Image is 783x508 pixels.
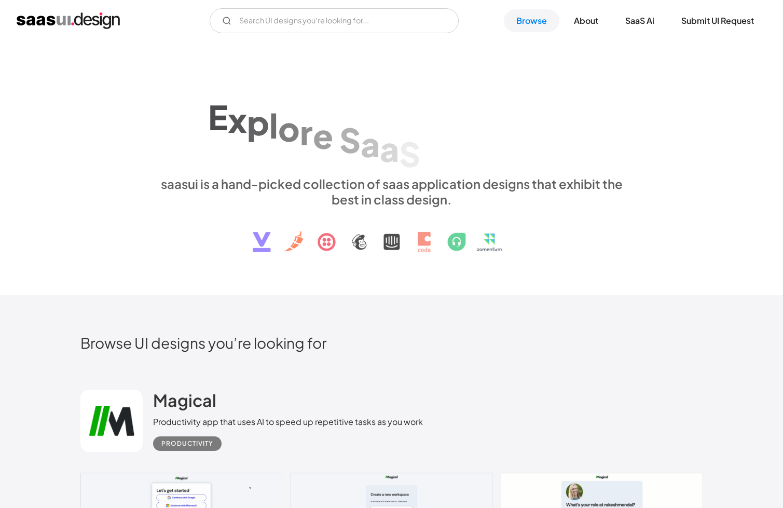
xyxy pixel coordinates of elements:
[561,9,611,32] a: About
[247,102,269,142] div: p
[269,105,278,145] div: l
[210,8,459,33] form: Email Form
[161,437,213,450] div: Productivity
[153,416,423,428] div: Productivity app that uses AI to speed up repetitive tasks as you work
[228,99,247,139] div: x
[399,133,420,173] div: S
[153,176,630,207] div: saasui is a hand-picked collection of saas application designs that exhibit the best in class des...
[278,108,300,148] div: o
[17,12,120,29] a: home
[300,112,313,152] div: r
[235,207,549,261] img: text, icon, saas logo
[80,334,703,352] h2: Browse UI designs you’re looking for
[153,390,216,410] h2: Magical
[504,9,559,32] a: Browse
[613,9,667,32] a: SaaS Ai
[361,124,380,164] div: a
[313,116,333,156] div: e
[208,97,228,136] div: E
[380,129,399,169] div: a
[669,9,766,32] a: Submit UI Request
[339,120,361,160] div: S
[153,86,630,166] h1: Explore SaaS UI design patterns & interactions.
[153,390,216,416] a: Magical
[210,8,459,33] input: Search UI designs you're looking for...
